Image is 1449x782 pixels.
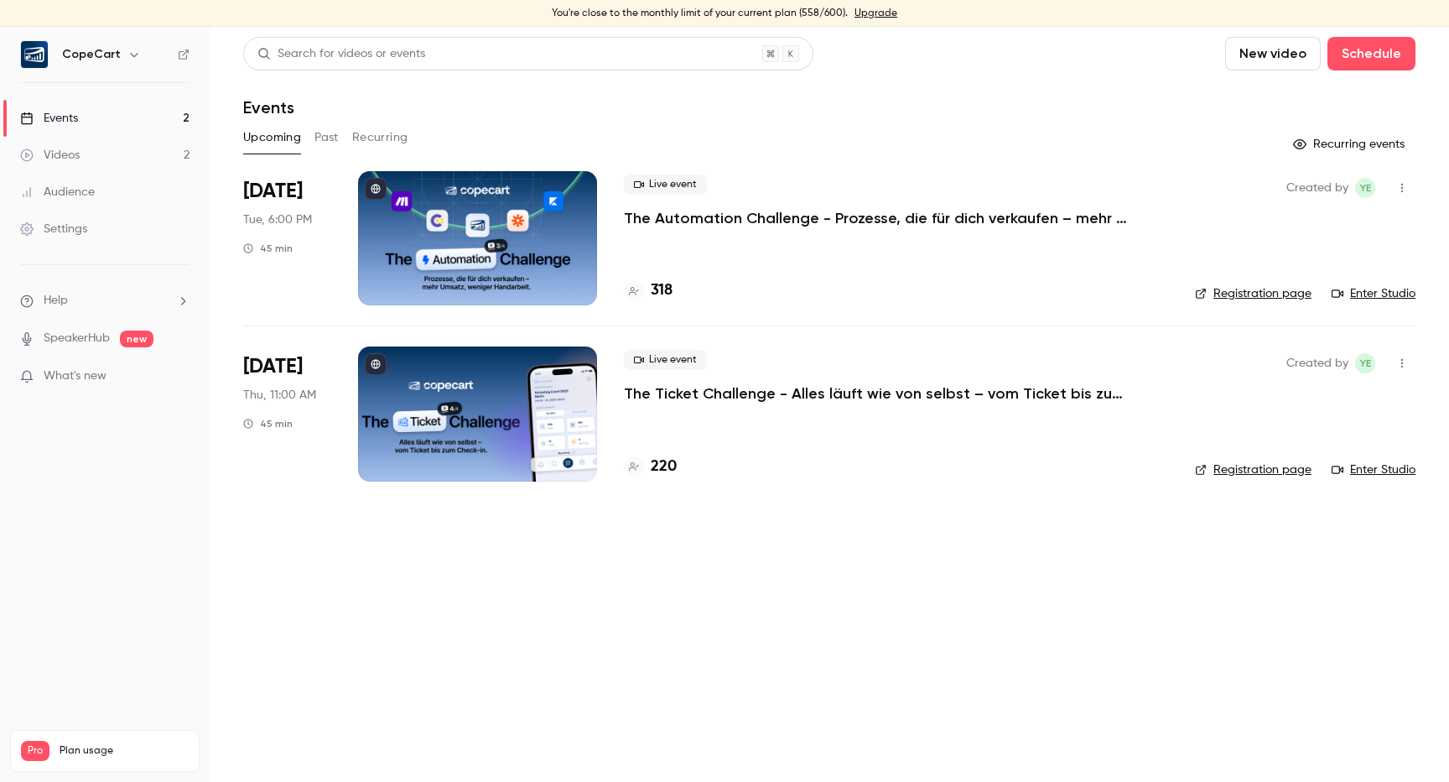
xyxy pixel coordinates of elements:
div: 45 min [243,242,293,255]
span: new [120,331,153,347]
a: The Automation Challenge - Prozesse, die für dich verkaufen – mehr Umsatz, weniger Handarbeit [624,208,1127,228]
h1: Events [243,97,294,117]
span: Created by [1286,178,1348,198]
div: Oct 9 Thu, 11:00 AM (Europe/Berlin) [243,347,331,481]
span: Pro [21,741,49,761]
iframe: Noticeable Trigger [169,369,190,384]
span: YE [1360,353,1371,373]
button: Upcoming [243,124,301,151]
button: New video [1225,37,1321,70]
img: CopeCart [21,41,48,68]
span: Help [44,292,68,310]
h6: CopeCart [62,46,121,63]
span: Tue, 6:00 PM [243,211,312,228]
button: Past [314,124,339,151]
div: Oct 7 Tue, 6:00 PM (Europe/Berlin) [243,171,331,305]
span: Yasamin Esfahani [1355,353,1375,373]
a: Registration page [1195,461,1311,478]
a: The Ticket Challenge - Alles läuft wie von selbst – vom Ticket bis zum Check-in [624,383,1127,404]
span: Plan usage [60,744,189,758]
a: Enter Studio [1332,285,1415,302]
a: Registration page [1195,285,1311,302]
h4: 318 [651,279,673,302]
span: Thu, 11:00 AM [243,387,316,404]
span: Live event [624,350,707,370]
a: 220 [624,456,677,478]
span: [DATE] [243,353,303,380]
button: Schedule [1327,37,1415,70]
a: Upgrade [854,7,897,20]
button: Recurring [352,124,408,151]
h4: 220 [651,456,677,478]
a: Enter Studio [1332,461,1415,478]
div: Videos [20,147,80,164]
div: Audience [20,184,95,201]
span: YE [1360,178,1371,198]
li: help-dropdown-opener [20,292,190,310]
span: What's new [44,368,106,385]
a: 318 [624,279,673,302]
span: Live event [624,175,707,195]
button: Recurring events [1285,131,1415,158]
div: 45 min [243,417,293,430]
div: Search for videos or events [257,45,425,63]
a: SpeakerHub [44,330,110,347]
div: Events [20,110,78,127]
span: [DATE] [243,178,303,205]
span: Created by [1286,353,1348,373]
span: Yasamin Esfahani [1355,178,1375,198]
div: Settings [20,221,87,237]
